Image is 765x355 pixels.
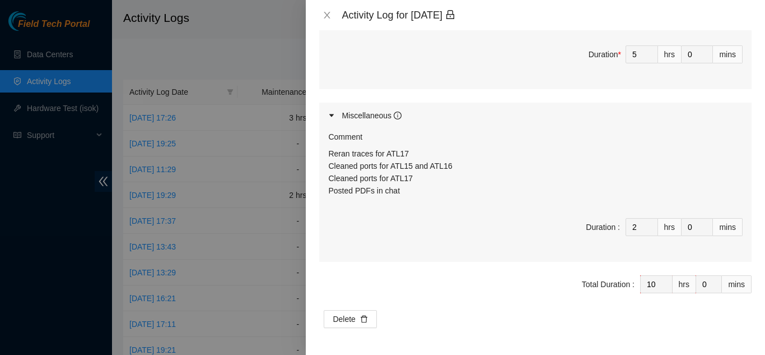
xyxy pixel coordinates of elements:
[394,112,402,119] span: info-circle
[333,313,355,325] span: Delete
[713,218,743,236] div: mins
[323,11,332,20] span: close
[360,315,368,324] span: delete
[673,275,696,293] div: hrs
[713,45,743,63] div: mins
[319,10,335,21] button: Close
[319,103,752,128] div: Miscellaneous info-circle
[582,278,635,291] div: Total Duration :
[722,275,752,293] div: mins
[586,221,620,233] div: Duration :
[324,310,376,328] button: Deletedelete
[445,10,455,20] span: lock
[589,48,621,61] div: Duration
[658,45,682,63] div: hrs
[658,218,682,236] div: hrs
[328,131,362,143] label: Comment
[328,112,335,119] span: caret-right
[342,9,752,21] div: Activity Log for [DATE]
[328,147,743,197] p: Reran traces for ATL17 Cleaned ports for ATL15 and ATL16 Cleaned ports for ATL17 Posted PDFs in chat
[342,109,402,122] div: Miscellaneous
